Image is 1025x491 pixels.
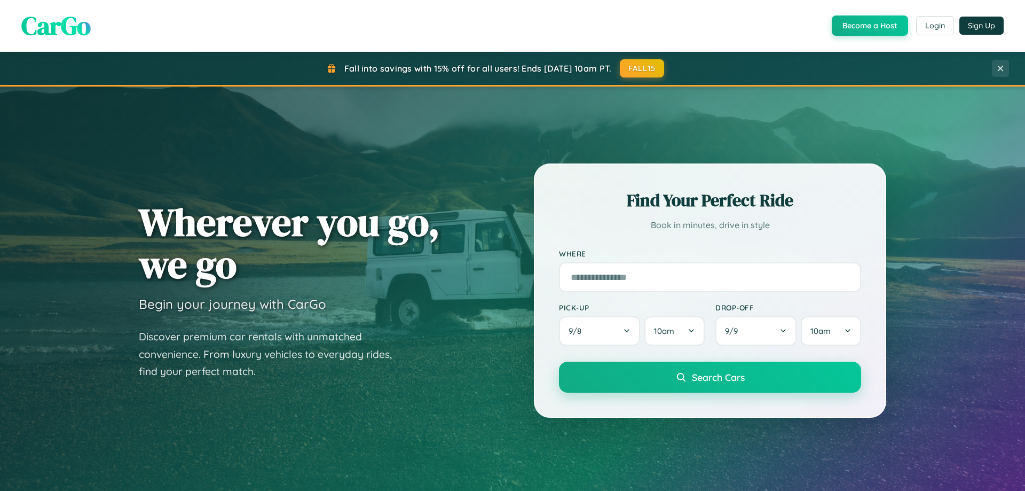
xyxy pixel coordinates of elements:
[832,15,908,36] button: Become a Host
[21,8,91,43] span: CarGo
[559,316,640,346] button: 9/8
[725,326,743,336] span: 9 / 9
[620,59,665,77] button: FALL15
[810,326,831,336] span: 10am
[139,296,326,312] h3: Begin your journey with CarGo
[916,16,954,35] button: Login
[959,17,1004,35] button: Sign Up
[569,326,587,336] span: 9 / 8
[559,189,861,212] h2: Find Your Perfect Ride
[559,362,861,393] button: Search Cars
[559,303,705,312] label: Pick-up
[559,217,861,233] p: Book in minutes, drive in style
[692,371,745,383] span: Search Cars
[139,201,440,285] h1: Wherever you go, we go
[654,326,674,336] span: 10am
[801,316,861,346] button: 10am
[715,316,797,346] button: 9/9
[559,249,861,258] label: Where
[715,303,861,312] label: Drop-off
[344,63,612,74] span: Fall into savings with 15% off for all users! Ends [DATE] 10am PT.
[644,316,705,346] button: 10am
[139,328,406,380] p: Discover premium car rentals with unmatched convenience. From luxury vehicles to everyday rides, ...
